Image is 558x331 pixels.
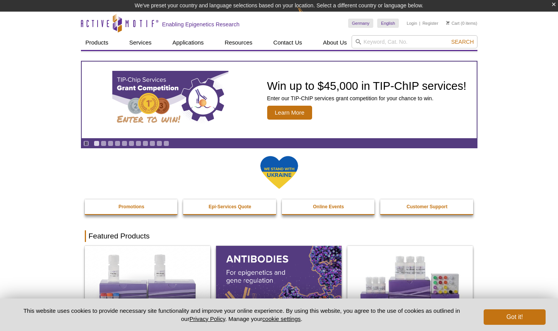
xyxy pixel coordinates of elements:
a: Contact Us [269,35,307,50]
strong: Promotions [118,204,144,209]
img: We Stand With Ukraine [260,155,299,190]
a: Go to slide 11 [163,141,169,146]
a: Cart [446,21,460,26]
a: Go to slide 6 [129,141,134,146]
button: Search [449,38,476,45]
a: Resources [220,35,257,50]
a: Login [407,21,417,26]
a: Services [125,35,156,50]
button: cookie settings [262,316,300,322]
a: Toggle autoplay [83,141,89,146]
a: Privacy Policy [189,316,225,322]
a: Epi-Services Quote [183,199,277,214]
h2: Win up to $45,000 in TIP-ChIP services! [267,80,467,92]
strong: Online Events [313,204,344,209]
h2: Enabling Epigenetics Research [162,21,240,28]
strong: Epi-Services Quote [209,204,251,209]
img: CUT&Tag-IT® Express Assay Kit [347,246,473,322]
button: Got it! [484,309,546,325]
a: Go to slide 7 [136,141,141,146]
a: Go to slide 9 [149,141,155,146]
span: Search [451,39,474,45]
a: Go to slide 2 [101,141,106,146]
a: Register [422,21,438,26]
strong: Customer Support [407,204,447,209]
a: About Us [318,35,352,50]
a: English [377,19,399,28]
li: | [419,19,421,28]
a: Go to slide 1 [94,141,100,146]
a: Go to slide 3 [108,141,113,146]
h2: Featured Products [85,230,474,242]
a: Go to slide 10 [156,141,162,146]
img: All Antibodies [216,246,342,322]
img: Change Here [297,6,318,24]
img: DNA Library Prep Kit for Illumina [85,246,210,322]
a: Applications [168,35,208,50]
li: (0 items) [446,19,477,28]
a: TIP-ChIP Services Grant Competition Win up to $45,000 in TIP-ChIP services! Enter our TIP-ChIP se... [82,62,477,138]
a: Go to slide 8 [143,141,148,146]
img: TIP-ChIP Services Grant Competition [112,71,228,129]
a: Products [81,35,113,50]
a: Customer Support [380,199,474,214]
p: This website uses cookies to provide necessary site functionality and improve your online experie... [12,307,471,323]
p: Enter our TIP-ChIP services grant competition for your chance to win. [267,95,467,102]
span: Learn More [267,106,312,120]
img: Your Cart [446,21,450,25]
article: TIP-ChIP Services Grant Competition [82,62,477,138]
a: Go to slide 4 [115,141,120,146]
input: Keyword, Cat. No. [352,35,477,48]
a: Go to slide 5 [122,141,127,146]
a: Promotions [85,199,179,214]
a: Germany [348,19,373,28]
a: Online Events [282,199,376,214]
